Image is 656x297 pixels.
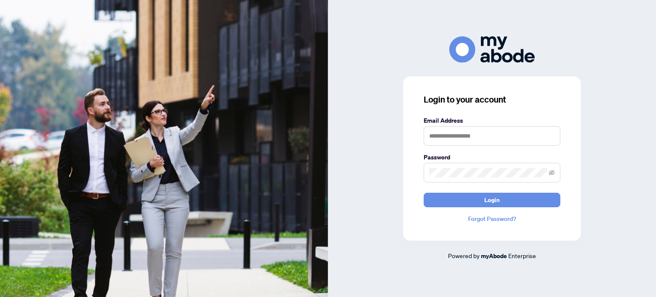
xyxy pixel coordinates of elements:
[424,94,560,106] h3: Login to your account
[424,153,560,162] label: Password
[508,252,536,259] span: Enterprise
[448,252,480,259] span: Powered by
[484,193,500,207] span: Login
[481,251,507,261] a: myAbode
[424,214,560,223] a: Forgot Password?
[424,116,560,125] label: Email Address
[549,170,555,176] span: eye-invisible
[449,36,535,62] img: ma-logo
[424,193,560,207] button: Login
